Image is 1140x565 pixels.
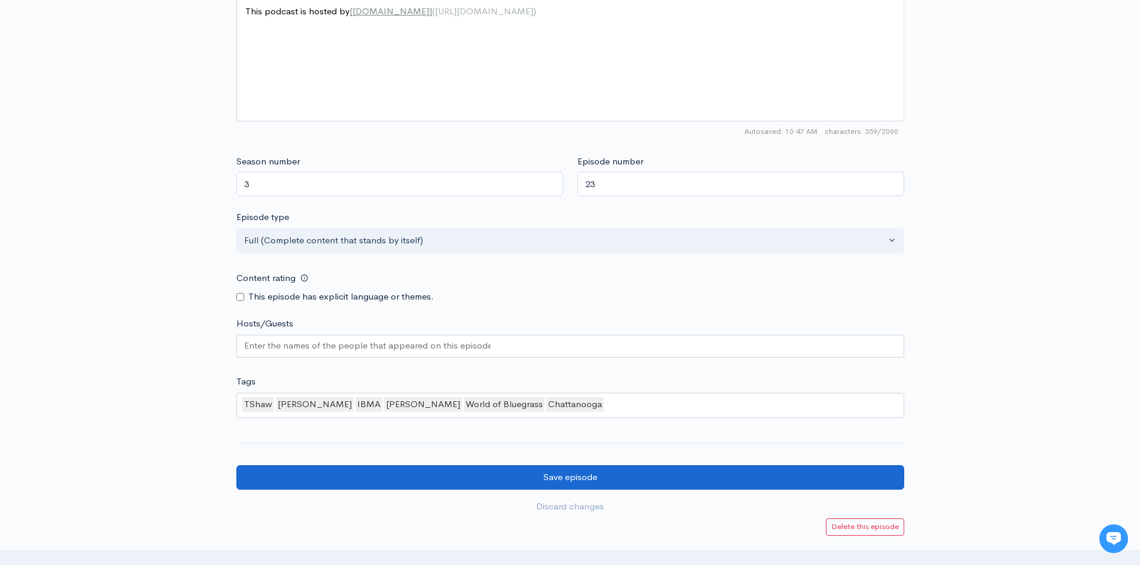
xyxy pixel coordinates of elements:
[577,172,904,196] input: Enter episode number
[352,5,429,17] span: [DOMAIN_NAME]
[826,518,904,536] a: Delete this episode
[577,155,643,169] label: Episode number
[242,397,274,412] div: TShaw
[1099,524,1128,553] iframe: gist-messenger-bubble-iframe
[77,99,144,109] span: New conversation
[236,465,904,490] input: Save episode
[236,266,296,291] label: Content rating
[464,397,545,412] div: World of Bluegrass
[355,397,382,412] div: IBMA
[825,126,898,137] span: 359/2000
[236,317,293,331] label: Hosts/Guests
[10,91,230,117] button: New conversation
[245,5,536,17] span: This podcast is hosted by
[236,375,256,389] label: Tags
[244,339,491,353] input: Enter the names of the people that appeared on this episode
[546,397,604,412] div: Chattanooga
[533,5,536,17] span: )
[429,5,432,17] span: ]
[384,397,462,412] div: [PERSON_NAME]
[831,521,899,532] small: Delete this episode
[236,155,300,169] label: Season number
[744,126,817,137] span: Autosaved: 10:47 AM
[349,5,352,17] span: [
[236,494,904,519] a: Discard changes
[248,290,434,304] label: This episode has explicit language or themes.
[236,172,563,196] input: Enter season number for this episode
[26,159,223,183] input: Search articles
[236,228,904,253] button: Full (Complete content that stands by itself)
[7,139,232,154] p: Find an answer quickly
[432,5,435,17] span: (
[276,397,354,412] div: [PERSON_NAME]
[435,5,533,17] span: [URL][DOMAIN_NAME]
[236,210,289,224] label: Episode type
[244,234,886,248] div: Full (Complete content that stands by itself)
